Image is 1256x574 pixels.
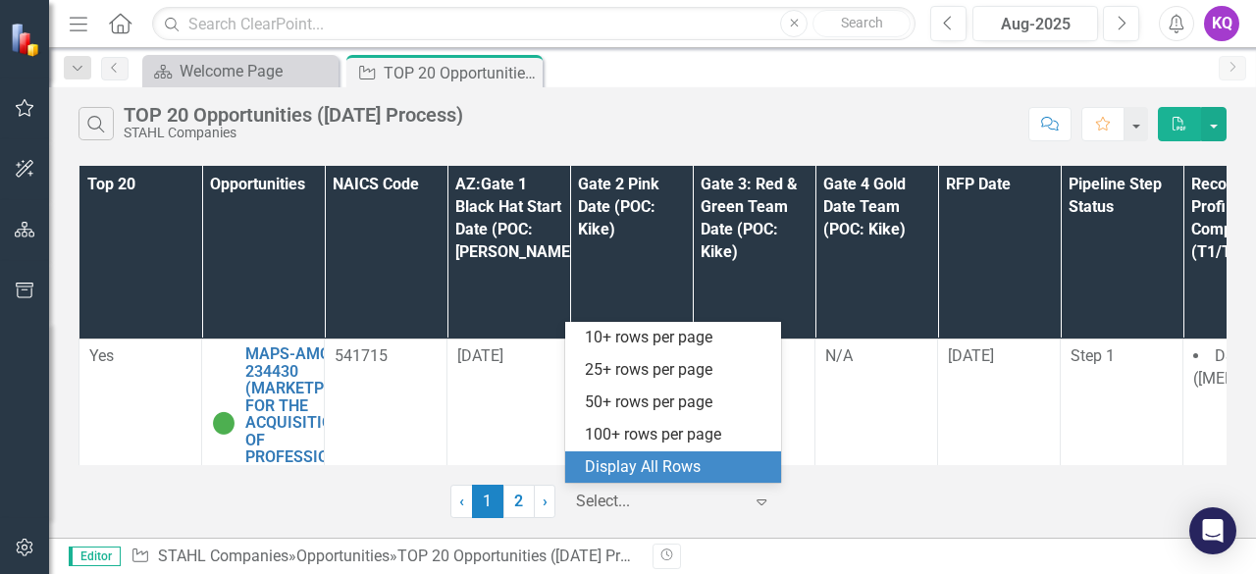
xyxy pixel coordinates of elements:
[158,547,288,565] a: STAHL Companies
[245,345,362,484] a: MAPS-AMC-234430 (MARKETPLACE FOR THE ACQUISITION OF PROFESSIONAL SERVICES)
[124,104,463,126] div: TOP 20 Opportunities ([DATE] Process)
[335,346,388,365] span: 541715
[397,547,666,565] div: TOP 20 Opportunities ([DATE] Process)
[972,6,1098,41] button: Aug-2025
[10,23,44,57] img: ClearPoint Strategy
[825,345,927,368] div: N/A
[89,346,114,365] span: Yes
[585,391,769,414] div: 50+ rows per page
[1189,507,1236,554] div: Open Intercom Messenger
[1071,346,1115,365] span: Step 1
[948,346,994,365] span: [DATE]
[979,13,1091,36] div: Aug-2025
[180,59,334,83] div: Welcome Page
[841,15,883,30] span: Search
[124,126,463,140] div: STAHL Companies
[384,61,538,85] div: TOP 20 Opportunities ([DATE] Process)
[812,10,911,37] button: Search
[152,7,916,41] input: Search ClearPoint...
[585,424,769,446] div: 100+ rows per page
[131,546,638,568] div: » »
[585,327,769,349] div: 10+ rows per page
[69,547,121,566] span: Editor
[503,485,535,518] a: 2
[459,492,464,510] span: ‹
[472,485,503,518] span: 1
[212,411,235,435] img: Active
[1204,6,1239,41] button: KQ
[457,346,503,365] span: [DATE]
[296,547,390,565] a: Opportunities
[543,492,548,510] span: ›
[147,59,334,83] a: Welcome Page
[585,456,769,479] div: Display All Rows
[585,359,769,382] div: 25+ rows per page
